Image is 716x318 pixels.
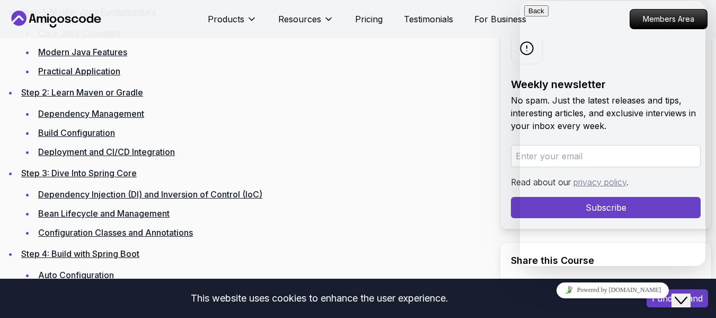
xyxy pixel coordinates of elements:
a: Step 3: Dive Into Spring Core [21,168,137,178]
div: This website uses cookies to enhance the user experience. [8,287,631,310]
iframe: chat widget [671,276,705,307]
button: Products [208,13,257,34]
a: Step 2: Learn Maven or Gradle [21,87,143,98]
a: Testimonials [404,13,453,25]
a: Dependency Management [38,108,144,119]
a: Deployment and CI/CD Integration [38,147,175,157]
p: Products [208,13,244,25]
iframe: chat widget [520,278,705,302]
h2: Weekly newsletter [511,77,701,92]
a: Practical Application [38,66,120,76]
input: Enter your email [511,145,701,167]
p: No spam. Just the latest releases and tips, interesting articles, and exclusive interviews in you... [511,94,701,132]
iframe: chat widget [520,1,705,266]
button: Subscribe [511,197,701,218]
a: Pricing [355,13,383,25]
a: Configuration Classes and Annotations [38,227,193,238]
p: Resources [278,13,321,25]
a: Modern Java Features [38,47,127,57]
a: Dependency Injection (DI) and Inversion of Control (IoC) [38,189,262,200]
a: Auto Configuration [38,270,114,280]
button: Resources [278,13,334,34]
a: Step 4: Build with Spring Boot [21,248,139,259]
h2: Share this Course [511,253,701,268]
a: Build Configuration [38,127,115,138]
a: For Business [474,13,526,25]
p: Read about our . [511,176,701,188]
a: Bean Lifecycle and Management [38,208,170,219]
